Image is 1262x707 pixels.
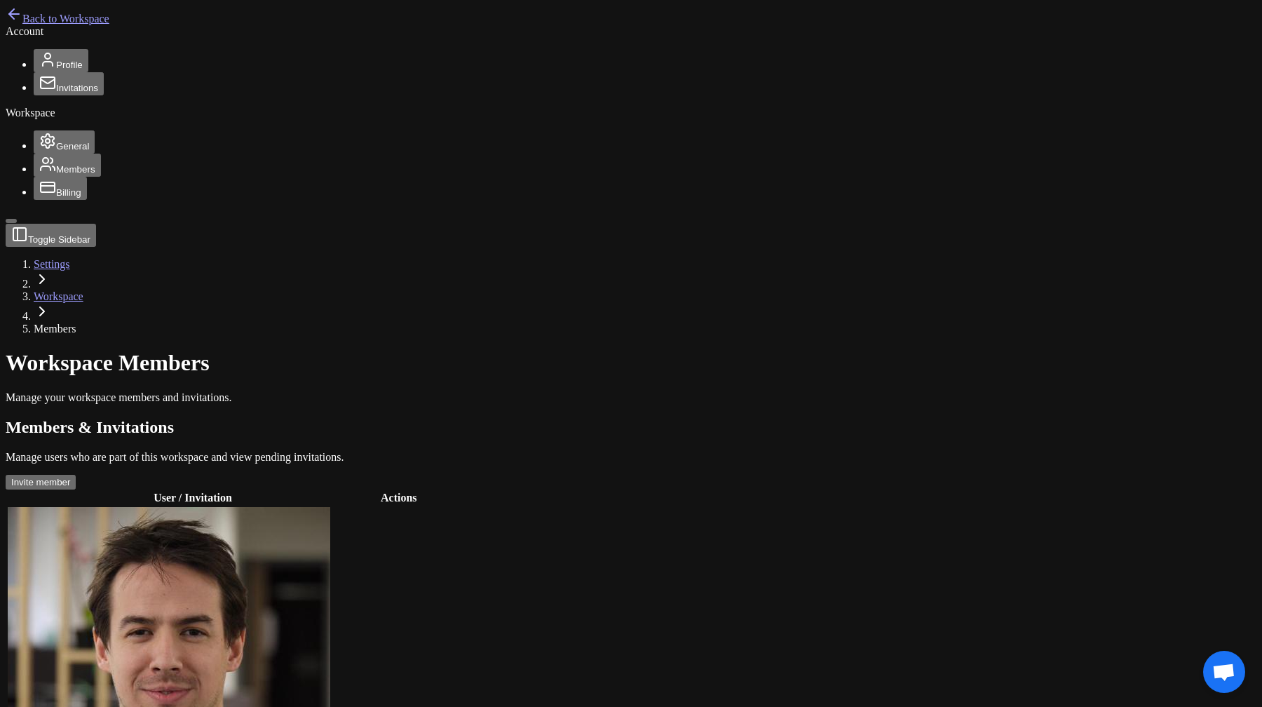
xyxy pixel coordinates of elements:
[6,107,1256,119] div: Workspace
[6,224,96,247] button: Toggle Sidebar
[22,13,109,25] span: Back to Workspace
[7,491,379,505] th: User / Invitation
[34,177,87,200] button: Billing
[34,154,101,177] button: Members
[56,164,95,175] span: Members
[380,491,418,505] th: Actions
[6,418,1256,437] h2: Members & Invitations
[6,350,1256,376] h1: Workspace Members
[6,219,17,223] button: Toggle Sidebar
[34,72,104,95] button: Invitations
[6,13,109,25] a: Back to Workspace
[6,475,76,490] button: Invite member
[34,258,70,270] a: Settings
[34,58,88,70] a: Profile
[28,234,90,245] span: Toggle Sidebar
[34,323,76,335] span: Members
[34,140,95,151] a: General
[56,187,81,198] span: Billing
[6,391,1256,404] p: Manage your workspace members and invitations.
[34,186,87,198] a: Billing
[34,163,101,175] a: Members
[56,141,89,151] span: General
[56,83,98,93] span: Invitations
[6,25,1256,38] div: Account
[34,290,83,302] a: Workspace
[1203,651,1245,693] div: Open chat
[34,81,104,93] a: Invitations
[6,451,1256,464] p: Manage users who are part of this workspace and view pending invitations.
[56,60,83,70] span: Profile
[34,130,95,154] button: General
[6,258,1256,335] nav: breadcrumb
[34,49,88,72] button: Profile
